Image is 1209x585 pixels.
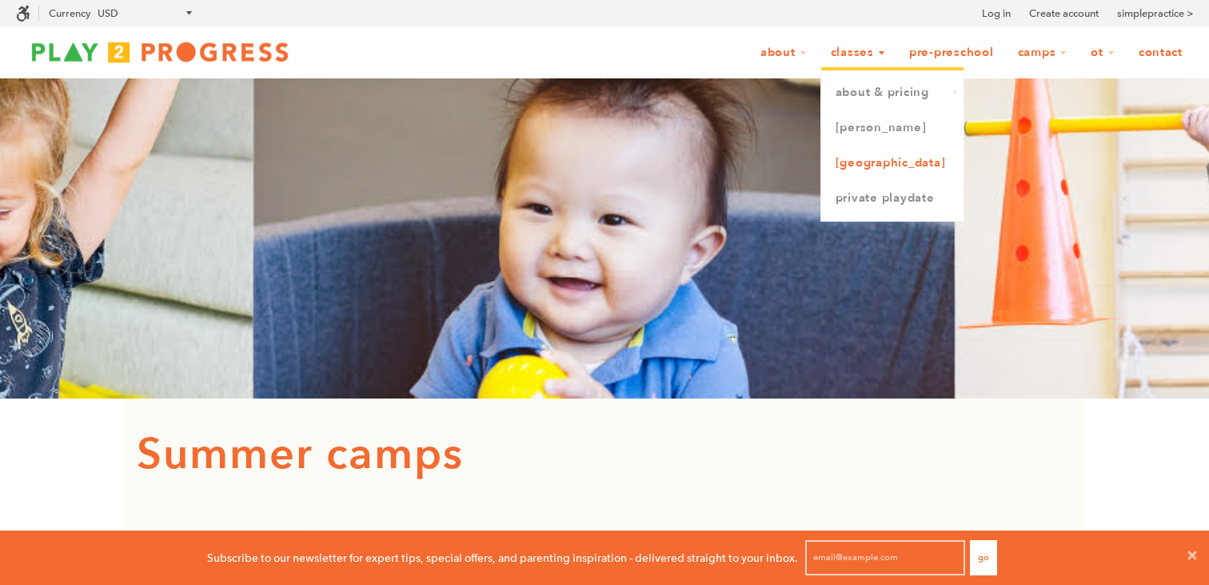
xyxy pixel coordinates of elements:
[899,38,1004,68] a: Pre-Preschool
[16,36,304,68] img: Play2Progress logo
[821,75,964,110] a: About & Pricing
[1080,38,1125,68] a: OT
[207,549,798,567] p: Subscribe to our newsletter for expert tips, special offers, and parenting inspiration - delivere...
[821,146,964,181] a: [GEOGRAPHIC_DATA]
[750,38,817,68] a: About
[982,6,1011,22] a: Log in
[137,423,1072,487] h1: Summer camps
[1029,6,1099,22] a: Create account
[970,540,997,575] button: Go
[821,181,964,216] a: Private Playdate
[49,7,90,19] label: Currency
[1128,38,1193,68] a: Contact
[805,540,965,575] input: email@example.com
[1008,38,1078,68] a: Camps
[1117,6,1193,22] a: simplepractice >
[820,38,896,68] a: Classes
[821,110,964,146] a: [PERSON_NAME]
[661,529,860,558] strong: About our camps:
